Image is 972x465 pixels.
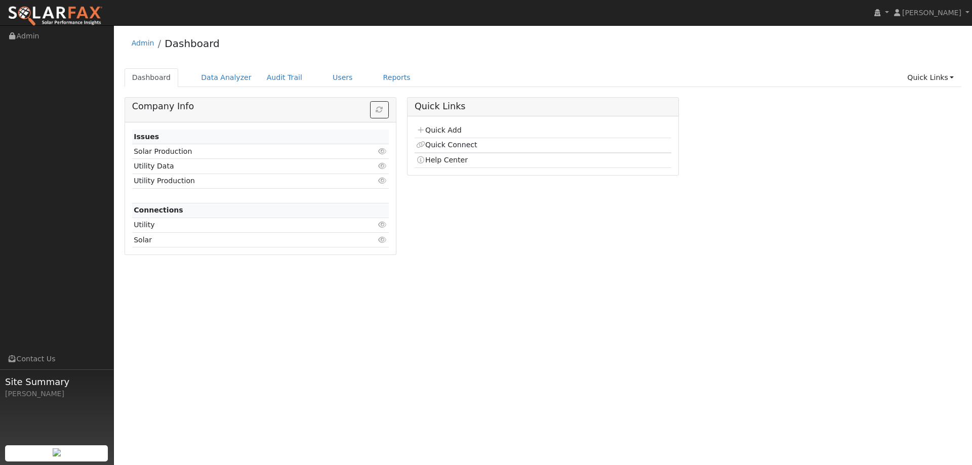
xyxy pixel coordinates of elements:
a: Data Analyzer [193,68,259,87]
a: Reports [376,68,418,87]
a: Users [325,68,360,87]
td: Utility [132,218,347,232]
h5: Company Info [132,101,389,112]
td: Solar [132,233,347,247]
a: Quick Links [900,68,961,87]
a: Quick Add [416,126,461,134]
h5: Quick Links [415,101,671,112]
td: Solar Production [132,144,347,159]
img: retrieve [53,448,61,456]
a: Admin [132,39,154,47]
a: Help Center [416,156,468,164]
div: [PERSON_NAME] [5,389,108,399]
td: Utility Production [132,174,347,188]
td: Utility Data [132,159,347,174]
a: Audit Trail [259,68,310,87]
i: Click to view [378,221,387,228]
i: Click to view [378,148,387,155]
span: Site Summary [5,375,108,389]
i: Click to view [378,177,387,184]
strong: Connections [134,206,183,214]
span: [PERSON_NAME] [902,9,961,17]
i: Click to view [378,162,387,170]
a: Quick Connect [416,141,477,149]
img: SolarFax [8,6,103,27]
a: Dashboard [165,37,220,50]
i: Click to view [378,236,387,243]
strong: Issues [134,133,159,141]
a: Dashboard [125,68,179,87]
